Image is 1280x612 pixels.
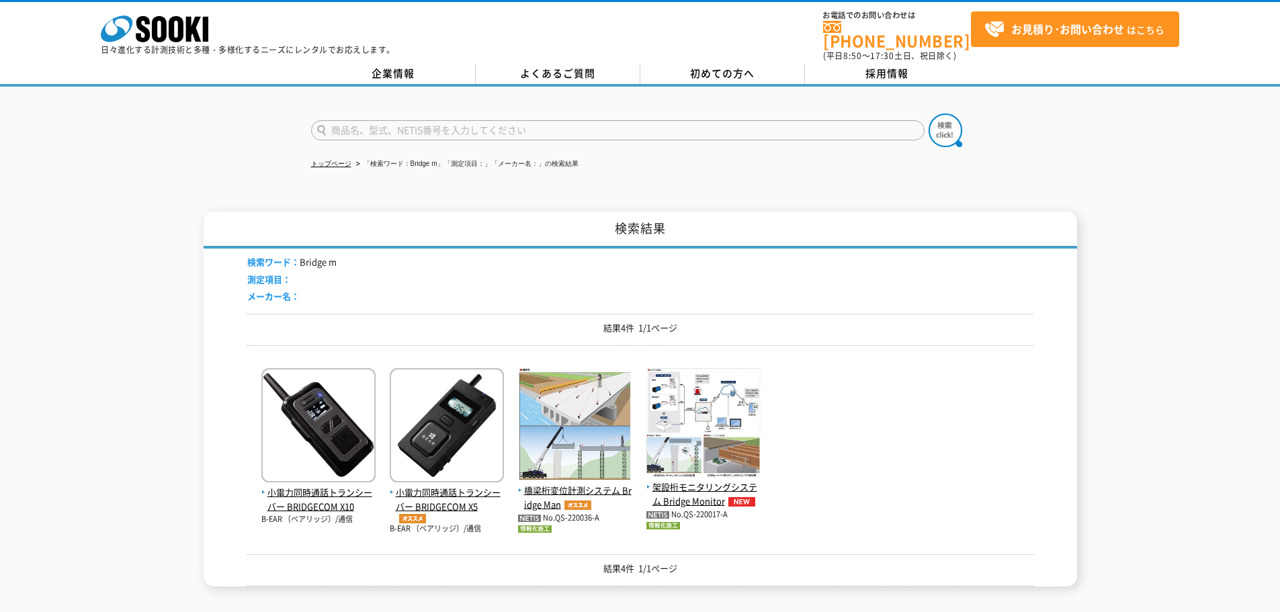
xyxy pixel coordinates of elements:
input: 商品名、型式、NETIS番号を入力してください [311,120,925,140]
span: 検索ワード： [247,255,300,268]
span: はこちら [984,19,1164,40]
a: 小電力同時通話トランシーバー BRIDGECOM X10 [261,472,376,513]
p: 結果4件 1/1ページ [247,321,1033,335]
img: オススメ [561,500,595,510]
a: 架設桁モニタリングシステム Bridge MonitorNEW [646,466,761,508]
a: 採用情報 [805,64,970,84]
a: 企業情報 [311,64,476,84]
span: メーカー名： [247,290,300,302]
img: 情報化施工 [518,525,552,533]
span: 架設桁モニタリングシステム Bridge Monitor [646,480,761,509]
p: 結果4件 1/1ページ [247,562,1033,576]
img: 情報化施工 [646,522,680,529]
p: B-EAR （ベアリッジ）/通信 [390,523,504,535]
span: 8:50 [843,50,862,62]
img: BRIDGECOM X10 [261,368,376,486]
strong: お見積り･お問い合わせ [1011,21,1124,37]
img: btn_search.png [929,114,962,147]
p: 日々進化する計測技術と多種・多様化するニーズにレンタルでお応えします。 [101,46,395,54]
a: [PHONE_NUMBER] [823,21,971,48]
span: 初めての方へ [690,66,755,81]
p: No.QS-220017-A [646,508,761,522]
img: 架設桁モニタリングシステム Bridge Monitor [646,368,761,480]
img: NEW [725,497,759,507]
span: お電話でのお問い合わせは [823,11,971,19]
span: 17:30 [870,50,894,62]
h1: 検索結果 [204,212,1077,249]
img: オススメ [396,514,429,523]
li: Bridge m [247,255,337,269]
span: 小電力同時通話トランシーバー BRIDGECOM X5 [390,486,504,523]
p: B-EAR （ベアリッジ）/通信 [261,514,376,525]
a: 橋梁桁変位計測システム Bridge Manオススメ [518,470,632,511]
span: 橋梁桁変位計測システム Bridge Man [518,484,632,512]
li: 「検索ワード：Bridge m」「測定項目：」「メーカー名：」の検索結果 [353,157,579,171]
p: No.QS-220036-A [518,511,632,525]
a: 小電力同時通話トランシーバー BRIDGECOM X5オススメ [390,472,504,523]
a: 初めての方へ [640,64,805,84]
span: 測定項目： [247,273,291,286]
img: 橋梁桁変位計測システム Bridge Man [518,368,632,484]
a: よくあるご質問 [476,64,640,84]
a: トップページ [311,160,351,167]
a: お見積り･お問い合わせはこちら [971,11,1179,47]
img: BRIDGECOM X5 [390,368,504,486]
span: 小電力同時通話トランシーバー BRIDGECOM X10 [261,486,376,514]
span: (平日 ～ 土日、祝日除く) [823,50,956,62]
